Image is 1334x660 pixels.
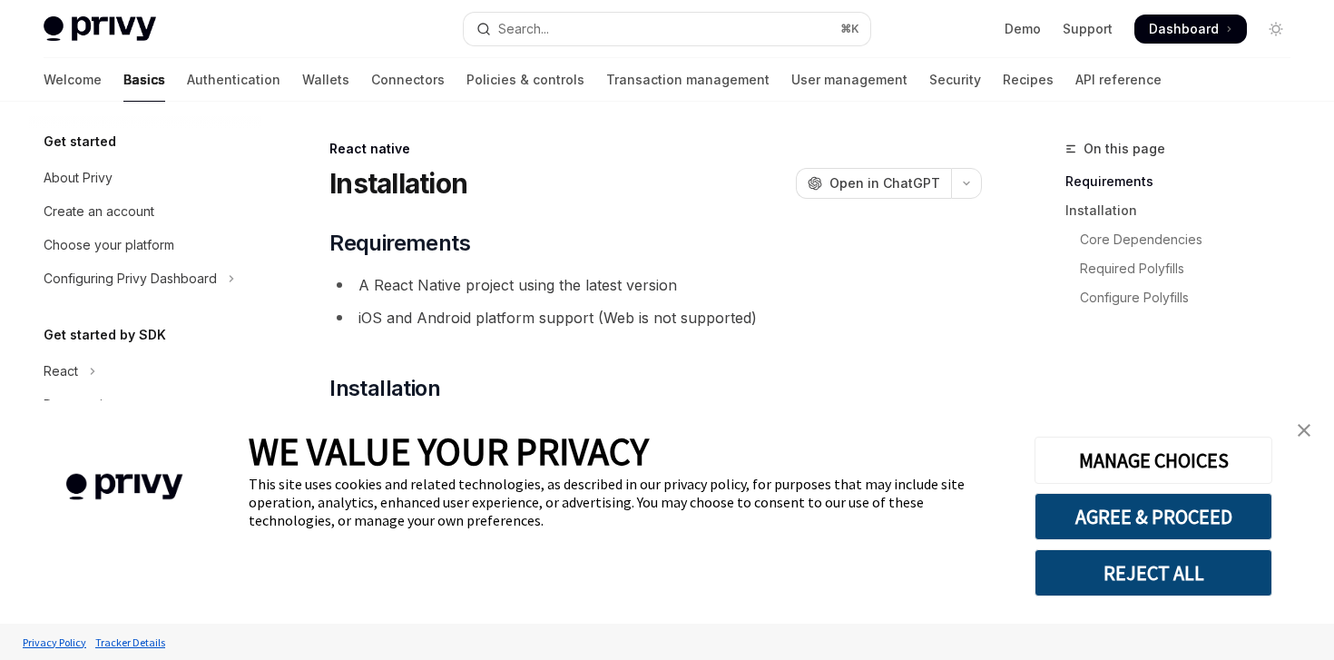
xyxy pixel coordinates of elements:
a: Transaction management [606,58,770,102]
a: Installation [1065,196,1305,225]
a: Recipes [1003,58,1054,102]
button: MANAGE CHOICES [1035,437,1272,484]
h5: Get started by SDK [44,324,166,346]
div: Configuring Privy Dashboard [44,268,217,290]
img: light logo [44,16,156,42]
a: Welcome [44,58,102,102]
h5: Get started [44,131,116,153]
a: Choose your platform [29,229,261,261]
a: close banner [1286,412,1322,448]
div: This site uses cookies and related technologies, as described in our privacy policy, for purposes... [249,475,1007,529]
span: On this page [1084,138,1165,160]
div: Create an account [44,201,154,222]
a: API reference [1075,58,1162,102]
button: Toggle dark mode [1261,15,1290,44]
button: Toggle React section [29,355,261,388]
a: Tracker Details [91,626,170,658]
a: Core Dependencies [1065,225,1305,254]
span: Installation [329,374,440,403]
a: Security [929,58,981,102]
div: React [44,360,78,382]
h1: Installation [329,167,467,200]
a: Privacy Policy [18,626,91,658]
span: Dashboard [1149,20,1219,38]
span: Open in ChatGPT [829,174,940,192]
div: React native [329,140,982,158]
span: WE VALUE YOUR PRIVACY [249,428,649,475]
a: About Privy [29,162,261,194]
button: Toggle Configuring Privy Dashboard section [29,262,261,295]
div: About Privy [44,167,113,189]
a: Wallets [302,58,349,102]
img: close banner [1298,424,1310,437]
a: Dashboard [1134,15,1247,44]
a: Basics [123,58,165,102]
button: AGREE & PROCEED [1035,493,1272,540]
a: Policies & controls [466,58,584,102]
button: Open search [464,13,869,45]
a: User management [791,58,907,102]
a: Connectors [371,58,445,102]
a: Requirements [1065,167,1305,196]
span: Requirements [329,229,470,258]
a: Demo [1005,20,1041,38]
a: Required Polyfills [1065,254,1305,283]
a: Support [1063,20,1113,38]
img: company logo [27,448,221,527]
div: Choose your platform [44,234,174,256]
button: REJECT ALL [1035,549,1272,596]
div: Search... [498,18,549,40]
li: A React Native project using the latest version [329,272,982,298]
button: Open in ChatGPT [796,168,951,199]
li: iOS and Android platform support (Web is not supported) [329,305,982,330]
span: ⌘ K [840,22,859,36]
a: Authentication [187,58,280,102]
button: Toggle React native section [29,389,261,421]
a: Configure Polyfills [1065,283,1305,312]
div: React native [44,394,118,416]
a: Create an account [29,195,261,228]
